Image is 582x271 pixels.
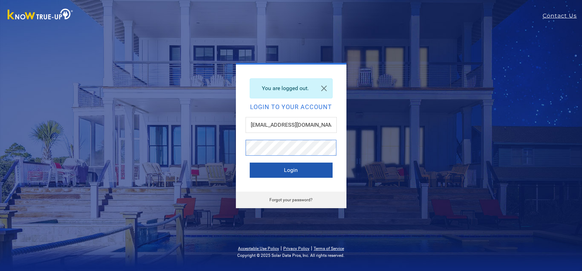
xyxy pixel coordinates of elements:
[250,78,333,98] div: You are logged out.
[250,163,333,178] button: Login
[4,7,77,23] img: Know True-Up
[280,245,282,251] span: |
[543,12,582,20] a: Contact Us
[269,197,313,202] a: Forgot your password?
[283,246,309,251] a: Privacy Policy
[314,246,344,251] a: Terms of Service
[311,245,312,251] span: |
[250,104,333,110] h2: Login to your account
[316,79,332,98] a: Close
[238,246,279,251] a: Acceptable Use Policy
[246,117,337,133] input: Email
